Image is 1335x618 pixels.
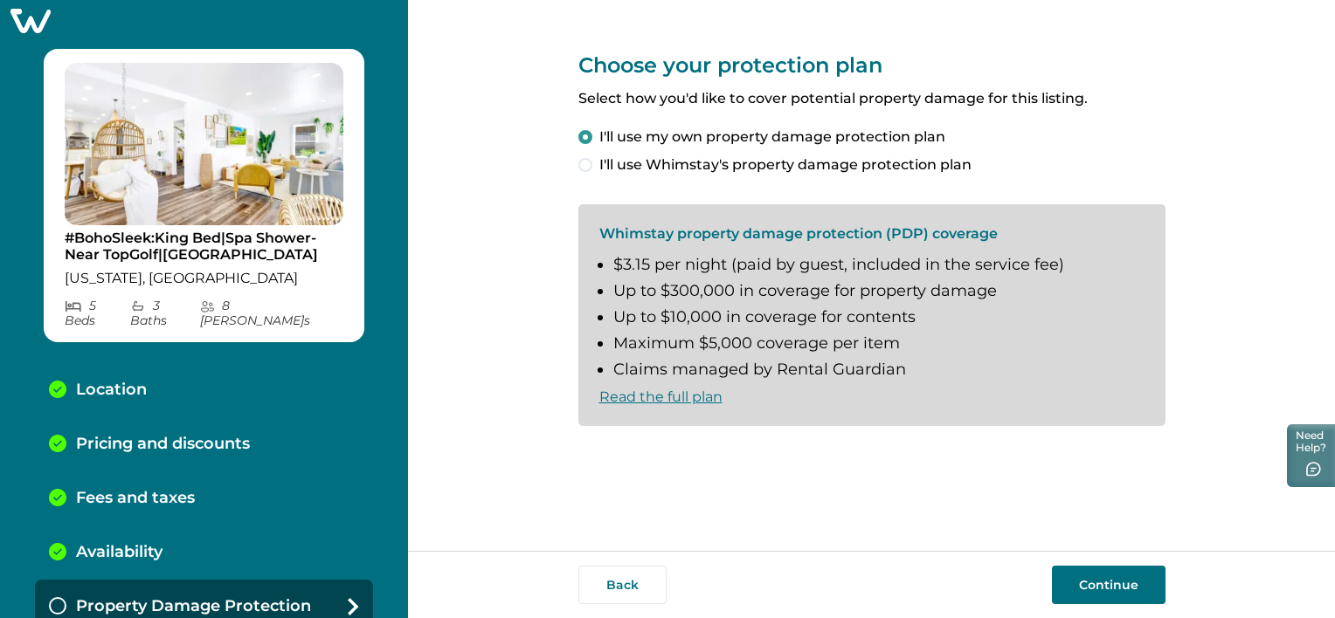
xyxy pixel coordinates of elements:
[613,256,1145,275] li: $3.15 per night (paid by guest, included in the service fee)
[65,63,343,225] img: propertyImage_#BohoSleek:King Bed|Spa Shower-Near TopGolf|Dwntwn
[599,225,1145,243] p: Whimstay property damage protection (PDP) coverage
[613,282,1145,301] li: Up to $300,000 in coverage for property damage
[76,543,163,562] p: Availability
[65,230,343,264] p: #BohoSleek:King Bed|Spa Shower-Near TopGolf|[GEOGRAPHIC_DATA]
[613,308,1145,327] li: Up to $10,000 in coverage for contents
[578,90,1166,107] p: Select how you'd like to cover potential property damage for this listing.
[613,334,1145,354] li: Maximum $5,000 coverage per item
[200,299,344,328] p: 8 [PERSON_NAME] s
[76,597,311,616] p: Property Damage Protection
[1052,566,1166,604] button: Continue
[599,154,972,175] span: I'll use Whimstay's property damage protection plan
[65,270,343,287] p: [US_STATE], [GEOGRAPHIC_DATA]
[599,127,945,148] span: I'll use my own property damage protection plan
[578,566,667,604] button: Back
[599,388,723,405] a: Read the full plan
[76,381,147,400] p: Location
[578,52,1166,78] p: Choose your protection plan
[613,360,1145,380] li: Claims managed by Rental Guardian
[65,299,130,328] p: 5 Bed s
[130,299,199,328] p: 3 Bath s
[76,489,195,508] p: Fees and taxes
[76,435,250,454] p: Pricing and discounts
